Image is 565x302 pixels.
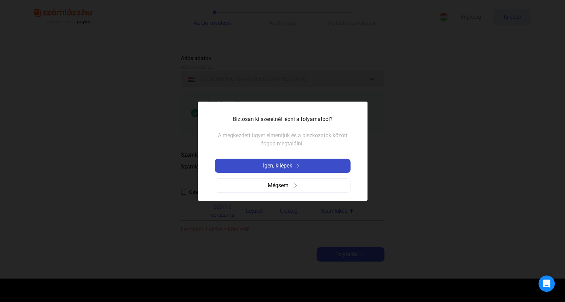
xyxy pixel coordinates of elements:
font: Biztosan ki szeretnél lépni a folyamatból? [233,116,333,122]
img: jobbra nyíl-fehér [294,164,302,168]
img: jobbra nyíl-szürke [294,183,298,188]
font: Mégsem [268,182,288,189]
button: Igen, kilépekjobbra nyíl-fehér [215,159,351,173]
font: Igen, kilépek [263,162,292,169]
button: Mégsemjobbra nyíl-szürke [215,178,351,193]
font: A megkezdett ügyet elmentjük és a piszkozatok között fogod megtalálni. [218,132,347,147]
div: Intercom Messenger megnyitása [539,276,555,292]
